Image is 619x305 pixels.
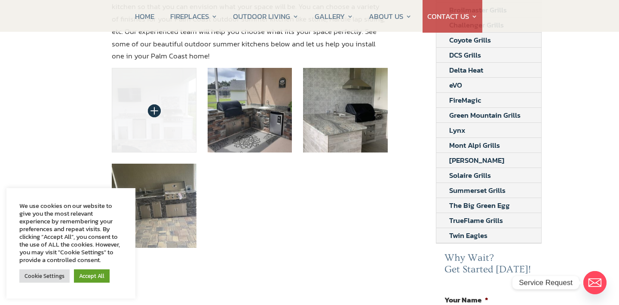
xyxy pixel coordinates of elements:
[444,295,488,305] label: Your Name
[112,68,196,152] img: palm coast outdoor summer kitchen
[19,202,123,264] div: We use cookies on our website to give you the most relevant experience by remembering your prefer...
[436,228,500,243] a: Twin Eagles
[436,183,518,198] a: Summerset Grills
[436,108,533,122] a: Green Mountain Grills
[303,68,388,152] img: palm coast outdoor summer kitchen
[436,33,504,47] a: Coyote Grills
[436,198,523,213] a: The Big Green Egg
[436,138,513,152] a: Mont Alpi Grills
[436,78,475,92] a: eVO
[436,213,516,228] a: TrueFlame Grills
[436,153,517,168] a: [PERSON_NAME]
[436,48,494,62] a: DCS Grills
[19,269,70,283] a: Cookie Settings
[444,252,533,280] h2: Why Wait? Get Started [DATE]!
[74,269,110,283] a: Accept All
[436,63,496,77] a: Delta Heat
[112,164,196,248] img: palm coast outdoor summer kitchen
[583,271,607,294] a: Email
[436,123,478,137] a: Lynx
[208,68,292,152] img: palm coast outdoor summer kitchen
[436,93,494,107] a: FireMagic
[436,168,504,183] a: Solaire Grills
